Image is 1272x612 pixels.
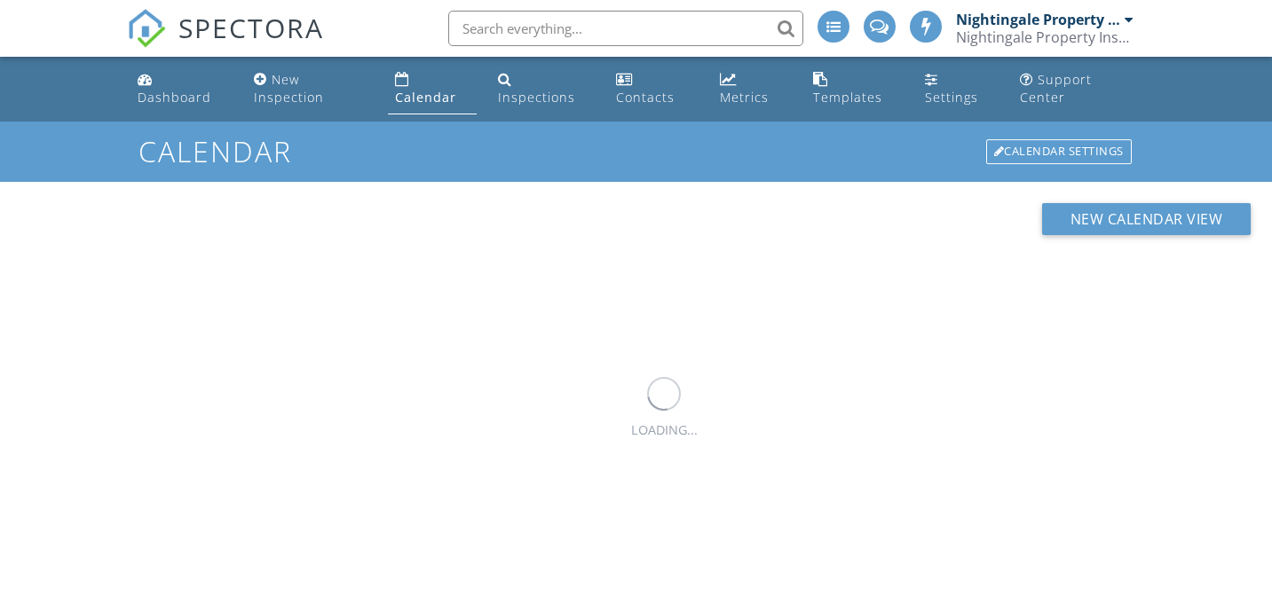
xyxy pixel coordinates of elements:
[448,11,803,46] input: Search everything...
[984,137,1134,166] a: Calendar Settings
[813,89,882,106] div: Templates
[806,64,904,114] a: Templates
[178,9,324,46] span: SPECTORA
[1020,71,1092,106] div: Support Center
[609,64,698,114] a: Contacts
[388,64,477,114] a: Calendar
[127,9,166,48] img: The Best Home Inspection Software - Spectora
[254,71,324,106] div: New Inspection
[720,89,769,106] div: Metrics
[247,64,374,114] a: New Inspection
[130,64,232,114] a: Dashboard
[956,28,1134,46] div: Nightingale Property Inspections
[631,420,698,440] div: LOADING...
[127,24,324,61] a: SPECTORA
[956,11,1120,28] div: Nightingale Property Inspections .
[713,64,793,114] a: Metrics
[918,64,999,114] a: Settings
[138,136,1134,167] h1: Calendar
[1013,64,1142,114] a: Support Center
[498,89,575,106] div: Inspections
[986,139,1132,164] div: Calendar Settings
[1042,203,1252,235] button: New Calendar View
[925,89,978,106] div: Settings
[491,64,595,114] a: Inspections
[395,89,456,106] div: Calendar
[616,89,675,106] div: Contacts
[138,89,211,106] div: Dashboard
